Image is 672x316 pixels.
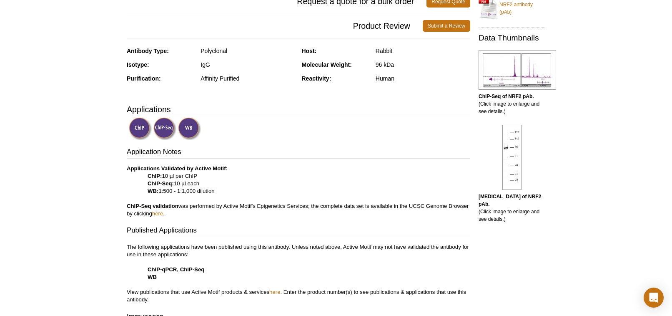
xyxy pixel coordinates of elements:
[127,20,423,32] span: Product Review
[127,243,470,303] p: The following applications have been published using this antibody. Unless noted above, Active Mo...
[127,225,470,237] h3: Published Applications
[153,117,176,140] img: ChIP-Seq Validated
[479,50,556,90] img: NRF2 antibody (pAb) tested by ChIP-Seq.
[376,47,470,55] div: Rabbit
[127,203,178,209] b: ChIP-Seq validation
[302,48,317,54] strong: Host:
[127,103,470,116] h3: Applications
[302,75,331,82] strong: Reactivity:
[148,173,162,179] strong: ChIP:
[376,61,470,68] div: 96 kDa
[201,75,295,82] div: Affinity Purified
[127,147,470,159] h3: Application Notes
[127,165,470,217] p: 10 µl per ChIP 10 µl each 1:500 - 1:1,000 dilution was performed by Active Motif's Epigenetics Se...
[479,34,545,42] h2: Data Thumbnails
[127,61,149,68] strong: Isotype:
[479,194,541,207] b: [MEDICAL_DATA] of NRF2 pAb.
[148,274,157,280] strong: WB
[148,188,158,194] strong: WB:
[178,117,201,140] img: Western Blot Validated
[644,288,664,308] div: Open Intercom Messenger
[423,20,470,32] a: Submit a Review
[376,75,470,82] div: Human
[152,210,163,217] a: here
[201,47,295,55] div: Polyclonal
[148,180,174,187] strong: ChIP-Seq:
[127,75,161,82] strong: Purification:
[127,165,228,172] b: Applications Validated by Active Motif:
[201,61,295,68] div: IgG
[129,117,152,140] img: ChIP Validated
[479,193,545,223] p: (Click image to enlarge and see details.)
[148,266,204,273] strong: ChIP-qPCR, ChIP-Seq
[302,61,352,68] strong: Molecular Weight:
[127,48,169,54] strong: Antibody Type:
[479,94,534,99] b: ChIP-Seq of NRF2 pAb.
[479,93,545,115] p: (Click image to enlarge and see details.)
[269,289,280,295] a: here
[502,125,522,190] img: NRF2 antibody (pAb) tested by Western blot.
